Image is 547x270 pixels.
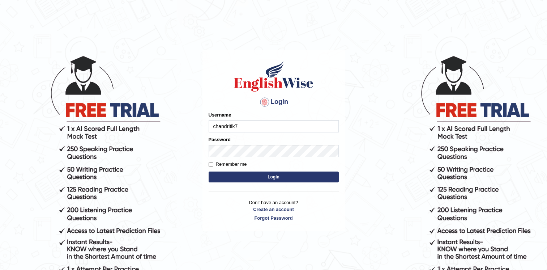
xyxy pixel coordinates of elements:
[209,162,213,167] input: Remember me
[209,111,231,118] label: Username
[209,199,339,222] p: Don't have an account?
[209,96,339,108] h4: Login
[209,206,339,213] a: Create an account
[232,60,315,93] img: Logo of English Wise sign in for intelligent practice with AI
[209,136,231,143] label: Password
[209,215,339,222] a: Forgot Password
[209,172,339,182] button: Login
[209,161,247,168] label: Remember me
